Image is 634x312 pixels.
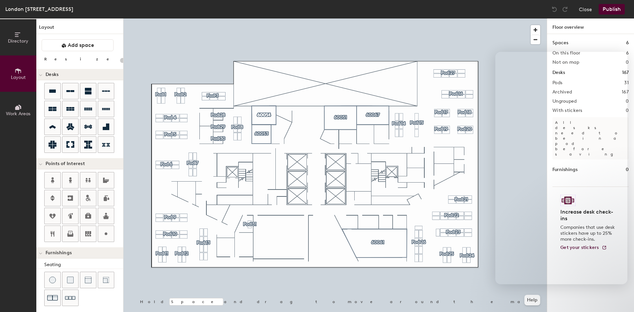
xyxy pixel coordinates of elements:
[6,111,30,117] span: Work Areas
[85,277,91,283] img: Couch (middle)
[47,293,58,303] img: Couch (x2)
[612,290,627,305] iframe: Intercom live chat
[98,272,114,288] button: Couch (corner)
[46,161,85,166] span: Points of Interest
[42,39,114,51] button: Add space
[44,56,117,62] div: Resize
[8,38,28,44] span: Directory
[547,18,634,34] h1: Floor overview
[495,52,627,284] iframe: Intercom live chat
[49,277,56,283] img: Stool
[579,4,592,15] button: Close
[62,272,79,288] button: Cushion
[552,51,581,56] h2: On this floor
[551,6,558,13] img: Undo
[46,72,58,77] span: Desks
[103,277,109,283] img: Couch (corner)
[46,250,72,256] span: Furnishings
[626,39,629,47] h1: 6
[44,272,61,288] button: Stool
[44,290,61,306] button: Couch (x2)
[65,293,76,303] img: Couch (x3)
[68,42,94,49] span: Add space
[562,6,568,13] img: Redo
[552,39,568,47] h1: Spaces
[11,75,26,80] span: Layout
[62,290,79,306] button: Couch (x3)
[80,272,96,288] button: Couch (middle)
[626,51,629,56] h2: 6
[599,4,625,15] button: Publish
[5,5,73,13] div: London [STREET_ADDRESS]
[44,261,123,268] div: Seating
[524,295,540,305] button: Help
[36,24,123,34] h1: Layout
[67,277,74,283] img: Cushion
